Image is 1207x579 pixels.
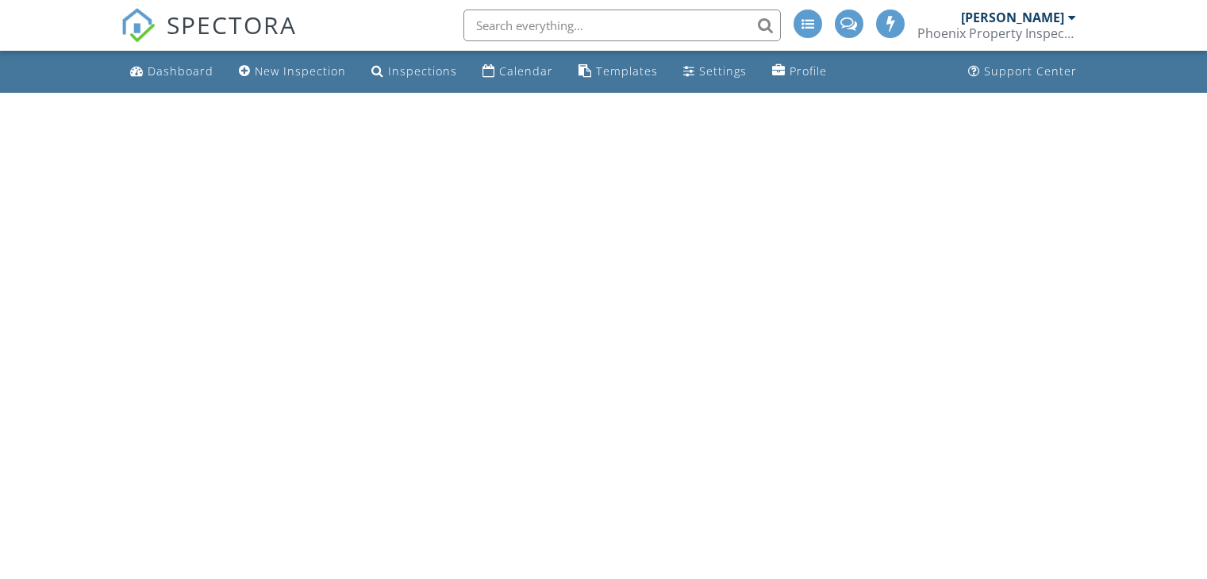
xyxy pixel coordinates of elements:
div: Phoenix Property Inspections A-Z [917,25,1076,41]
a: New Inspection [233,57,352,86]
a: Dashboard [124,57,220,86]
div: Dashboard [148,63,213,79]
a: Support Center [962,57,1083,86]
div: [PERSON_NAME] [961,10,1064,25]
div: Settings [699,63,747,79]
div: Templates [596,63,658,79]
a: Company Profile [766,57,833,86]
div: New Inspection [255,63,346,79]
img: The Best Home Inspection Software - Spectora [121,8,156,43]
a: Templates [572,57,664,86]
div: Inspections [388,63,457,79]
a: Calendar [476,57,559,86]
div: Calendar [499,63,553,79]
span: SPECTORA [167,8,297,41]
div: Profile [790,63,827,79]
a: SPECTORA [121,21,297,55]
input: Search everything... [463,10,781,41]
a: Inspections [365,57,463,86]
a: Settings [677,57,753,86]
div: Support Center [984,63,1077,79]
